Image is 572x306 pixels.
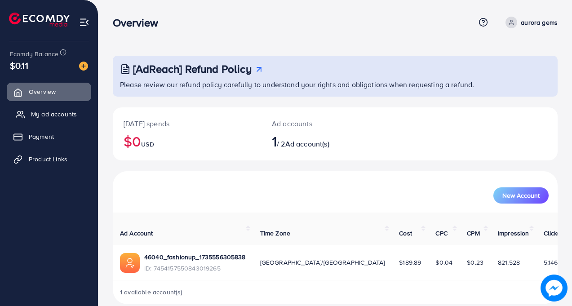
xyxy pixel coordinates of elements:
[541,275,568,302] img: image
[544,229,561,238] span: Clicks
[120,79,552,90] p: Please review our refund policy carefully to understand your rights and obligations when requesti...
[120,288,183,297] span: 1 available account(s)
[133,62,252,75] h3: [AdReach] Refund Policy
[29,132,54,141] span: Payment
[502,192,540,199] span: New Account
[467,258,483,267] span: $0.23
[467,229,479,238] span: CPM
[498,258,520,267] span: 821,528
[144,253,246,262] a: 46040_fashionup_1735556305838
[31,110,77,119] span: My ad accounts
[285,139,329,149] span: Ad account(s)
[144,264,246,273] span: ID: 7454157550843019265
[29,87,56,96] span: Overview
[435,258,452,267] span: $0.04
[7,105,91,123] a: My ad accounts
[79,17,89,27] img: menu
[502,17,558,28] a: aurora gems
[29,155,67,164] span: Product Links
[10,59,28,72] span: $0.11
[124,133,250,150] h2: $0
[399,229,412,238] span: Cost
[435,229,447,238] span: CPC
[272,118,362,129] p: Ad accounts
[10,49,58,58] span: Ecomdy Balance
[521,17,558,28] p: aurora gems
[544,258,558,267] span: 5,146
[272,133,362,150] h2: / 2
[399,258,421,267] span: $189.89
[120,229,153,238] span: Ad Account
[7,83,91,101] a: Overview
[260,258,385,267] span: [GEOGRAPHIC_DATA]/[GEOGRAPHIC_DATA]
[79,62,88,71] img: image
[113,16,165,29] h3: Overview
[7,128,91,146] a: Payment
[141,140,154,149] span: USD
[498,229,529,238] span: Impression
[272,131,277,151] span: 1
[124,118,250,129] p: [DATE] spends
[260,229,290,238] span: Time Zone
[7,150,91,168] a: Product Links
[493,187,549,204] button: New Account
[9,13,70,27] img: logo
[120,253,140,273] img: ic-ads-acc.e4c84228.svg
